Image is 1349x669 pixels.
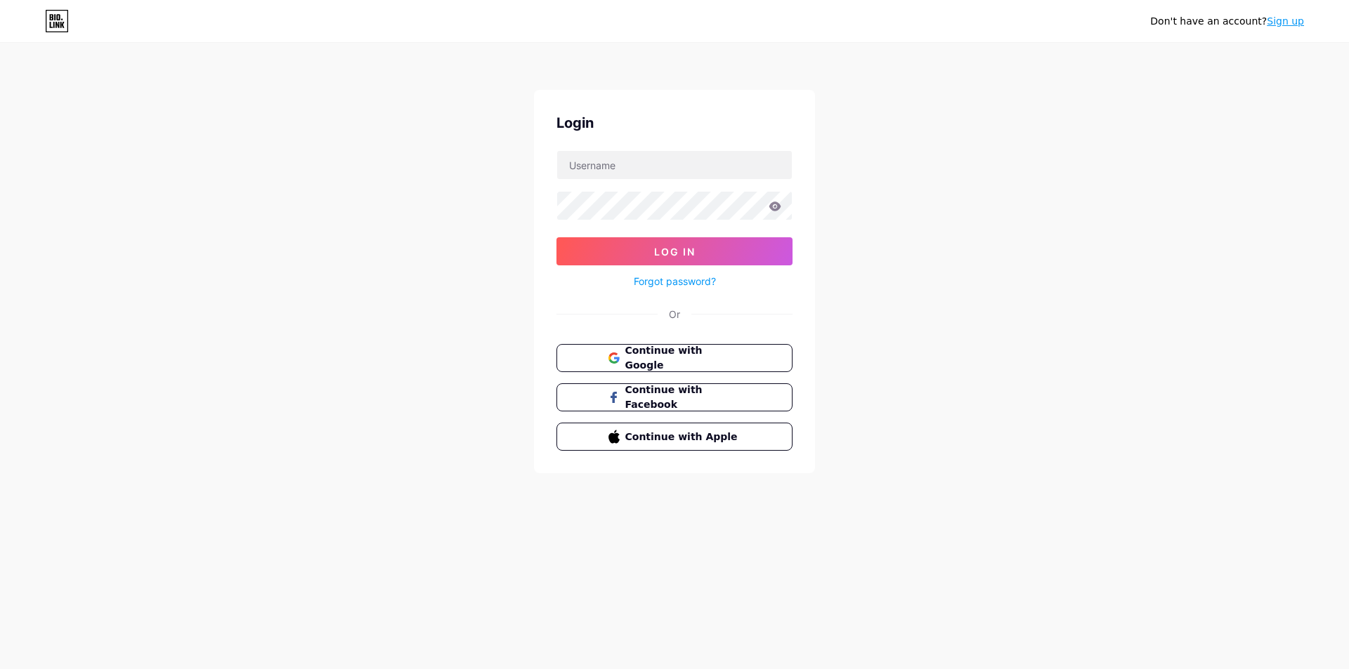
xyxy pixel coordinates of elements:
[669,307,680,322] div: Or
[556,423,793,451] button: Continue with Apple
[654,246,696,258] span: Log In
[625,383,741,412] span: Continue with Facebook
[625,430,741,444] span: Continue with Apple
[1267,15,1304,27] a: Sign up
[634,274,716,289] a: Forgot password?
[1150,14,1304,29] div: Don't have an account?
[557,151,792,179] input: Username
[625,343,741,373] span: Continue with Google
[556,344,793,372] button: Continue with Google
[556,383,793,411] button: Continue with Facebook
[556,237,793,265] button: Log In
[556,112,793,133] div: Login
